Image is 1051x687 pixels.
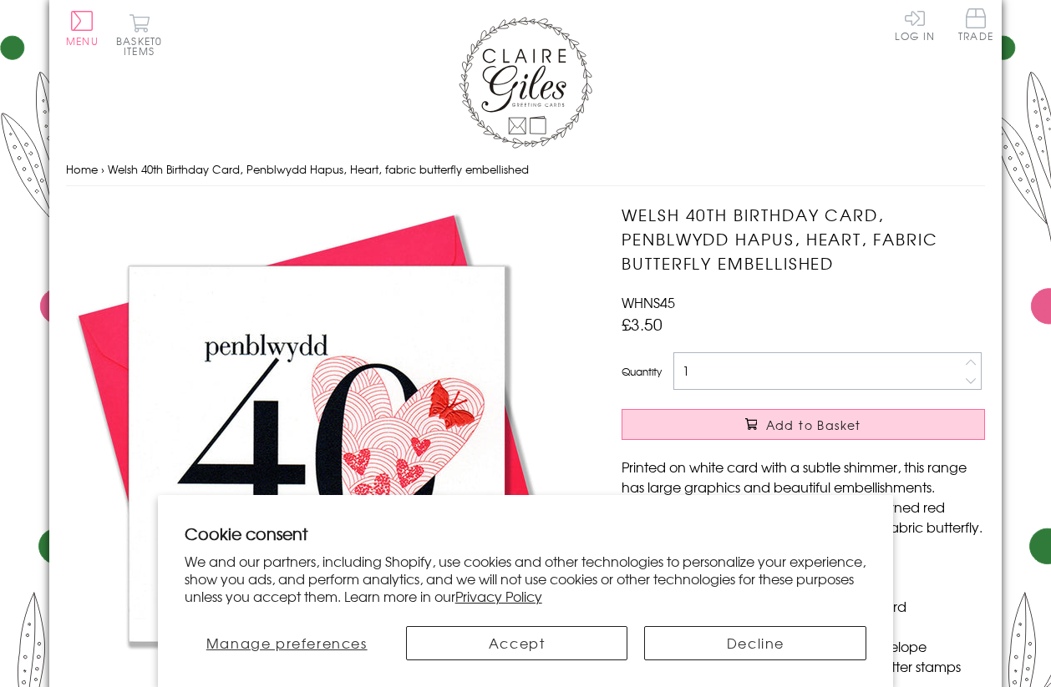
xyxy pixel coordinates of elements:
[185,626,389,660] button: Manage preferences
[622,364,662,379] label: Quantity
[958,8,993,41] span: Trade
[895,8,935,41] a: Log In
[958,8,993,44] a: Trade
[66,11,99,46] button: Menu
[124,33,162,58] span: 0 items
[108,161,529,177] span: Welsh 40th Birthday Card, Penblwydd Hapus, Heart, fabric butterfly embellished
[622,312,663,336] span: £3.50
[101,161,104,177] span: ›
[406,626,628,660] button: Accept
[644,626,866,660] button: Decline
[459,17,592,149] img: Claire Giles Greetings Cards
[622,409,985,440] button: Add to Basket
[455,586,542,606] a: Privacy Policy
[622,203,985,275] h1: Welsh 40th Birthday Card, Penblwydd Hapus, Heart, fabric butterfly embellished
[185,522,867,545] h2: Cookie consent
[66,153,985,187] nav: breadcrumbs
[66,161,98,177] a: Home
[206,633,368,653] span: Manage preferences
[622,457,985,537] p: Printed on white card with a subtle shimmer, this range has large graphics and beautiful embellis...
[66,33,99,48] span: Menu
[185,553,867,604] p: We and our partners, including Shopify, use cookies and other technologies to personalize your ex...
[116,13,162,56] button: Basket0 items
[766,417,861,433] span: Add to Basket
[622,292,675,312] span: WHNS45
